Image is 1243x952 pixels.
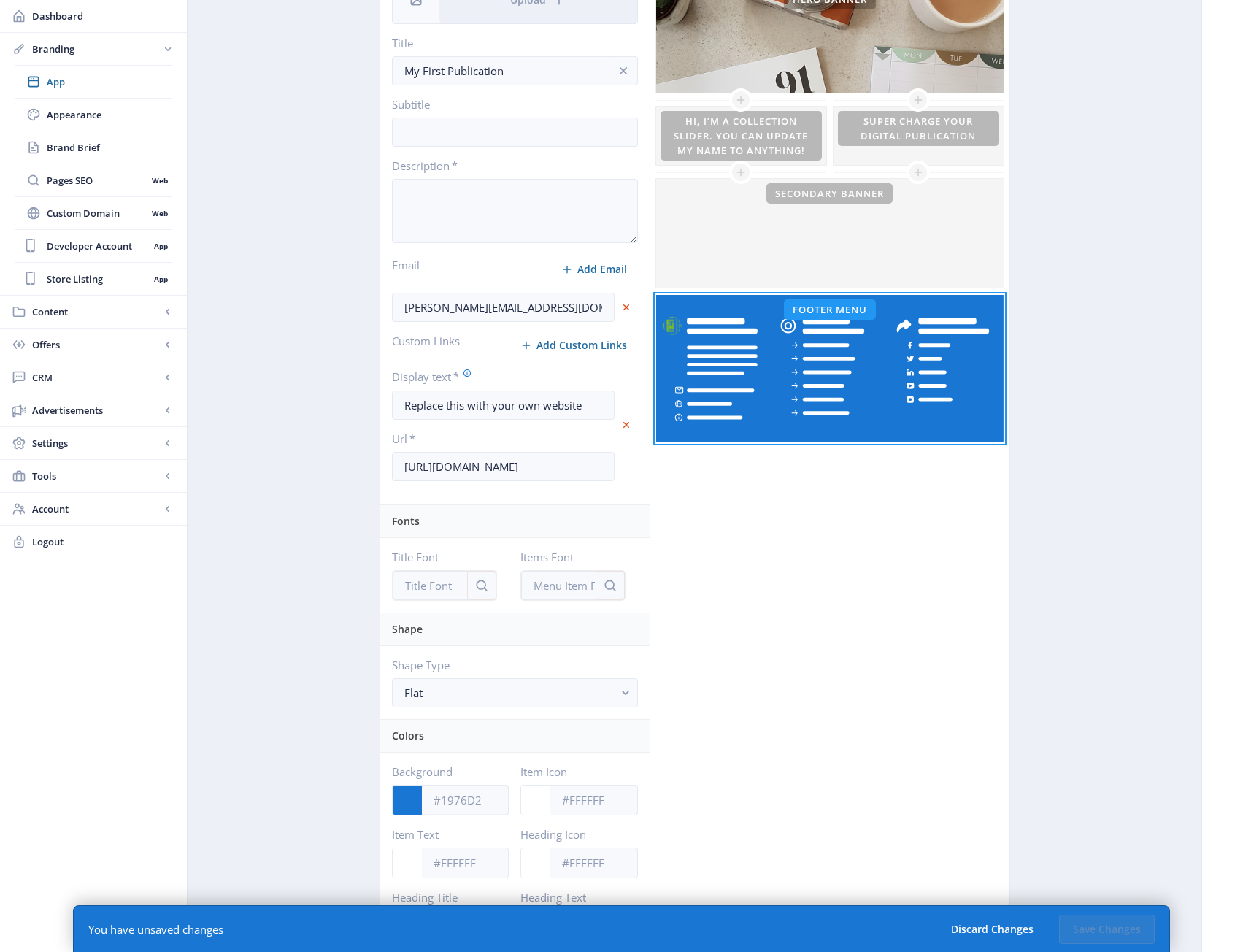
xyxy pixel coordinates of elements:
button: Add Custom Links [509,334,638,357]
input: Menu Item Font [521,571,625,600]
a: Developer AccountApp [15,230,172,262]
span: Account [32,502,161,516]
span: Settings [32,436,161,450]
input: #1976D2 [422,786,509,814]
a: Store ListingApp [15,263,172,295]
div: Flat [404,684,614,702]
input: john.smith@thispublication.com [392,293,615,322]
div: You have unsaved changes [88,922,223,937]
label: Background [392,764,498,779]
input: #FFFFFF [550,849,637,877]
span: Pages SEO [47,173,147,188]
span: Brand Brief [47,140,172,155]
span: Custom Domain [47,206,147,220]
div: Fonts [392,505,641,537]
span: App [47,74,172,89]
nb-icon: cancel search [474,578,489,593]
nb-icon: cancel search [603,578,617,593]
span: Content [32,304,161,319]
label: Description [392,158,626,173]
nb-badge: Web [147,173,172,188]
a: App [15,66,172,98]
button: Save Changes [1059,915,1155,944]
span: Store Listing [47,272,149,286]
label: Heading Icon [520,827,626,842]
a: Custom DomainWeb [15,197,172,229]
label: Display text [392,369,603,385]
label: Shape Type [392,658,626,672]
button: cancel search [596,571,625,600]
span: Developer Account [47,239,149,253]
nb-icon: info [616,64,631,78]
label: Items Font [520,550,626,564]
button: info [609,56,638,85]
span: Tools [32,469,161,483]
span: Dashboard [32,9,175,23]
label: Item Text [392,827,498,842]
nb-badge: Web [147,206,172,220]
button: Flat [392,678,638,707]
span: CRM [32,370,161,385]
span: Branding [32,42,161,56]
a: Brand Brief [15,131,172,164]
input: https://digital1.publication.com [392,452,615,481]
nb-badge: App [149,272,172,286]
input: #FFFFFF [422,849,509,877]
label: Title [392,36,626,50]
input: FNL - Gesundheitsbote [392,56,638,85]
button: Discard Changes [937,915,1047,944]
span: Offers [32,337,161,352]
span: Add Custom Links [536,339,627,351]
label: Title Font [392,550,498,564]
span: Advertisements [32,403,161,418]
label: Custom Links [392,334,460,348]
nb-badge: App [149,239,172,253]
input: Text1 [392,391,615,420]
label: Url [392,431,603,446]
span: Appearance [47,107,172,122]
label: Subtitle [392,97,626,112]
input: #FFFFFF [550,786,637,814]
a: Appearance [15,99,172,131]
label: Email [392,258,420,272]
div: Colors [392,720,641,752]
button: cancel search [467,571,496,600]
span: Logout [32,534,175,549]
div: Shape [392,613,641,645]
button: Add Email [550,258,638,281]
label: Heading Title [392,890,498,905]
label: Heading Text [520,890,626,905]
input: Title Font [393,571,496,600]
label: Item Icon [520,764,626,779]
a: Pages SEOWeb [15,164,172,196]
span: Add Email [577,264,627,275]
